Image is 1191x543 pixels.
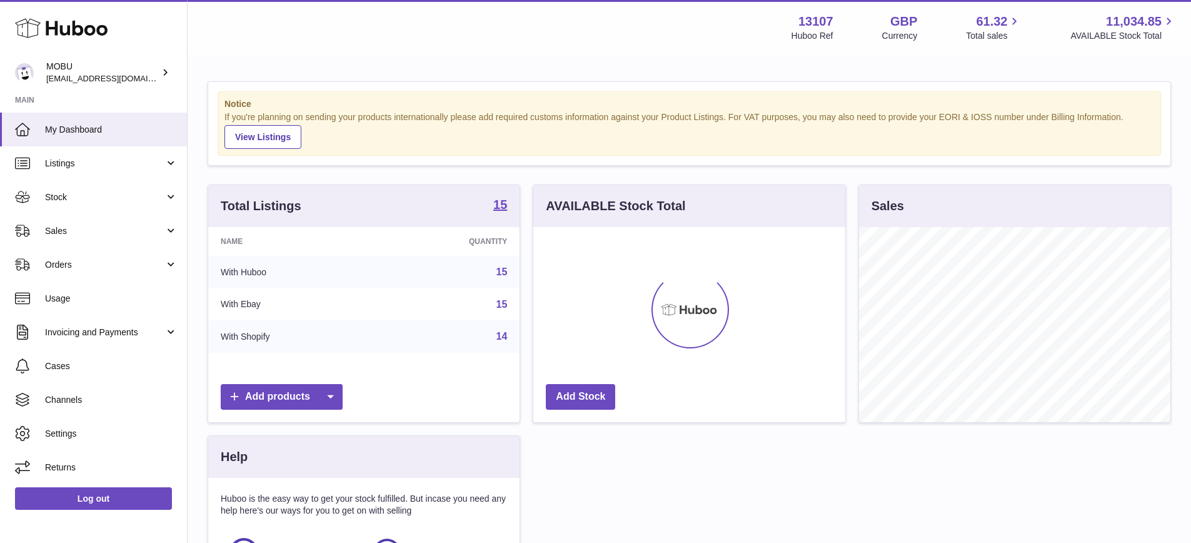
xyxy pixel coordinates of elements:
div: MOBU [46,61,159,84]
a: 61.32 Total sales [966,13,1022,42]
span: Orders [45,259,164,271]
span: AVAILABLE Stock Total [1070,30,1176,42]
a: Add Stock [546,384,615,410]
span: Invoicing and Payments [45,327,164,338]
div: Huboo Ref [791,30,833,42]
h3: AVAILABLE Stock Total [546,198,685,215]
a: 11,034.85 AVAILABLE Stock Total [1070,13,1176,42]
h3: Sales [872,198,904,215]
span: 11,034.85 [1106,13,1162,30]
td: With Ebay [208,288,376,321]
span: My Dashboard [45,124,178,136]
a: 14 [496,331,508,342]
img: mo@mobu.co.uk [15,63,34,82]
span: Sales [45,225,164,237]
div: Currency [882,30,918,42]
a: Log out [15,487,172,510]
a: Add products [221,384,343,410]
span: Listings [45,158,164,170]
strong: 15 [493,198,507,211]
span: Returns [45,462,178,474]
a: 15 [496,266,508,277]
span: Cases [45,360,178,372]
a: 15 [493,198,507,213]
strong: Notice [224,98,1154,110]
span: Channels [45,394,178,406]
p: Huboo is the easy way to get your stock fulfilled. But incase you need any help here's our ways f... [221,493,507,517]
span: Usage [45,293,178,305]
h3: Total Listings [221,198,301,215]
h3: Help [221,449,248,465]
th: Quantity [376,227,520,256]
td: With Huboo [208,256,376,288]
span: [EMAIL_ADDRESS][DOMAIN_NAME] [46,73,184,83]
span: 61.32 [976,13,1007,30]
span: Stock [45,191,164,203]
div: If you're planning on sending your products internationally please add required customs informati... [224,111,1154,149]
strong: 13107 [798,13,833,30]
span: Settings [45,428,178,440]
a: 15 [496,299,508,310]
strong: GBP [890,13,917,30]
td: With Shopify [208,320,376,353]
a: View Listings [224,125,301,149]
th: Name [208,227,376,256]
span: Total sales [966,30,1022,42]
